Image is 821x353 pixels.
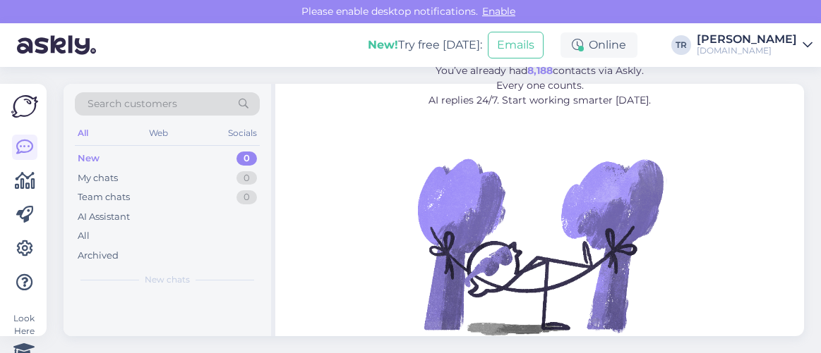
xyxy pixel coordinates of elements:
a: [PERSON_NAME][DOMAIN_NAME] [697,34,813,56]
img: Askly Logo [11,95,38,118]
div: Archived [78,249,119,263]
div: AI Assistant [78,210,130,224]
span: Search customers [88,97,177,111]
div: [DOMAIN_NAME] [697,45,797,56]
p: You’ve already had contacts via Askly. Every one counts. AI replies 24/7. Start working smarter [... [352,63,727,108]
div: [PERSON_NAME] [697,34,797,45]
div: 0 [236,171,257,185]
div: TR [671,35,691,55]
div: Try free [DATE]: [368,37,482,54]
div: Online [561,32,637,58]
div: All [78,229,90,243]
div: All [75,124,91,142]
div: 0 [236,190,257,204]
button: Emails [488,32,544,58]
span: Enable [478,5,520,18]
div: Team chats [78,190,130,204]
span: New chats [145,273,190,286]
div: New [78,151,100,166]
div: Web [146,124,171,142]
div: My chats [78,171,118,185]
b: New! [368,38,398,51]
div: 0 [236,151,257,166]
b: 8,188 [527,64,553,77]
div: Socials [225,124,260,142]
